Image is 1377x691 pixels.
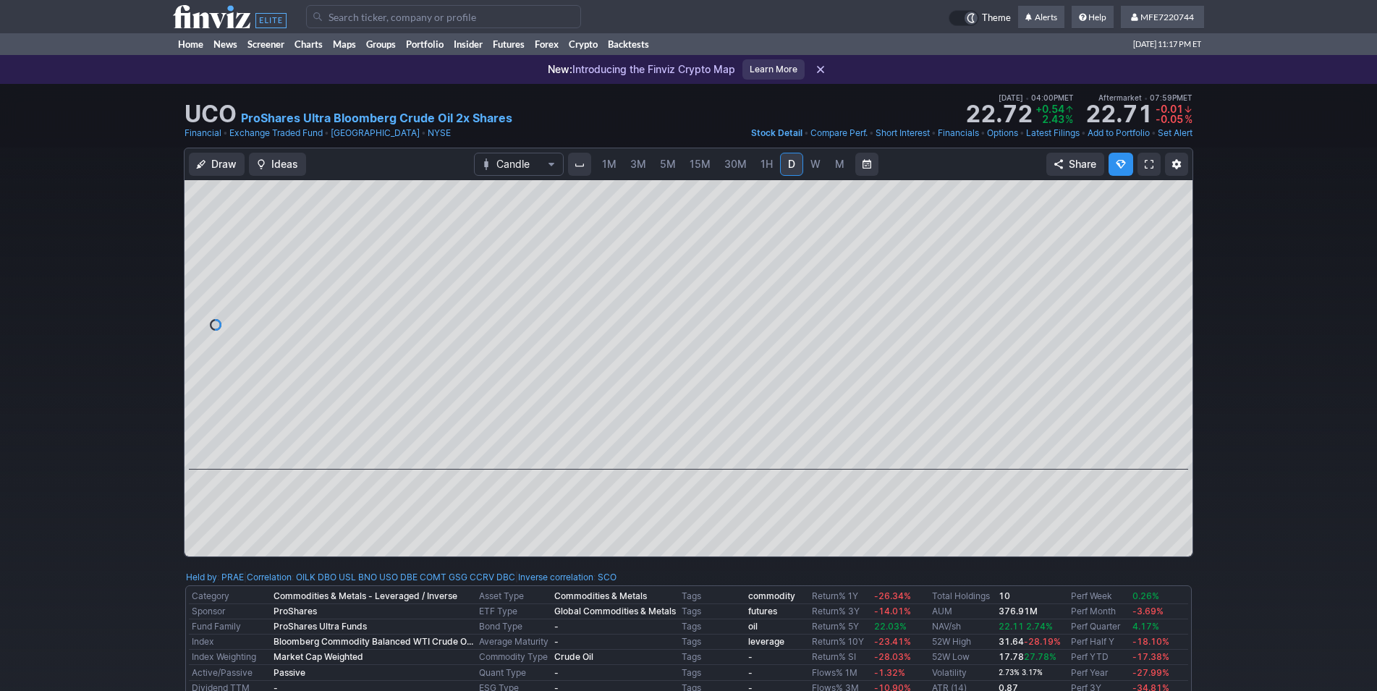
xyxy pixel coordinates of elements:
[929,619,996,635] td: NAV/sh
[476,589,551,604] td: Asset Type
[874,667,905,678] span: -1.32%
[1068,604,1129,619] td: Perf Month
[358,570,377,585] a: BNO
[548,62,735,77] p: Introducing the Finviz Crypto Map
[929,589,996,604] td: Total Holdings
[339,570,356,585] a: USL
[421,126,426,140] span: •
[274,667,305,678] b: Passive
[748,606,777,616] a: futures
[247,572,292,582] a: Correlation
[748,590,795,601] a: commodity
[211,157,237,171] span: Draw
[331,126,420,140] a: [GEOGRAPHIC_DATA]
[980,126,986,140] span: •
[624,153,653,176] a: 3M
[474,153,564,176] button: Chart Type
[1132,621,1159,632] span: 4.17%
[999,651,1056,662] b: 17.78
[748,651,753,662] b: -
[751,126,802,140] a: Stock Detail
[1025,93,1029,102] span: •
[804,153,827,176] a: W
[653,153,682,176] a: 5M
[1068,589,1129,604] td: Perf Week
[244,570,515,585] div: | :
[810,127,868,138] span: Compare Perf.
[874,621,907,632] span: 22.03%
[1088,126,1150,140] a: Add to Portfolio
[754,153,779,176] a: 1H
[1156,113,1183,125] span: -0.05
[361,33,401,55] a: Groups
[603,33,654,55] a: Backtests
[185,126,221,140] a: Financial
[810,158,821,170] span: W
[809,604,872,619] td: Return% 3Y
[1085,103,1153,126] strong: 22.71
[1158,126,1192,140] a: Set Alert
[1156,103,1183,115] span: -0.01
[660,158,676,170] span: 5M
[751,127,802,138] span: Stock Detail
[186,570,244,585] div: :
[518,572,593,582] a: Inverse correlation
[835,158,844,170] span: M
[929,650,996,665] td: 52W Low
[189,650,271,665] td: Index Weighting
[1144,93,1148,102] span: •
[1151,126,1156,140] span: •
[602,158,617,170] span: 1M
[1133,33,1201,55] span: [DATE] 11:17 PM ET
[554,636,559,647] b: -
[476,635,551,650] td: Average Maturity
[679,650,745,665] td: Tags
[476,604,551,619] td: ETF Type
[554,606,676,616] b: Global Commodities & Metals
[1026,126,1080,140] a: Latest Filings
[1132,651,1169,662] span: -17.38%
[1024,651,1056,662] span: 27.78%
[470,570,494,585] a: CCRV
[1065,113,1073,125] span: %
[189,665,271,681] td: Active/Passive
[987,126,1018,140] a: Options
[929,604,996,619] td: AUM
[809,665,872,681] td: Flows% 1M
[869,126,874,140] span: •
[1042,113,1064,125] span: 2.43
[274,621,367,632] b: ProShares Ultra Funds
[809,650,872,665] td: Return% SI
[186,572,217,582] a: Held by
[876,126,930,140] a: Short Interest
[679,589,745,604] td: Tags
[324,126,329,140] span: •
[809,589,872,604] td: Return% 1Y
[401,33,449,55] a: Portfolio
[679,619,745,635] td: Tags
[679,665,745,681] td: Tags
[1068,650,1129,665] td: Perf YTD
[1121,6,1204,29] a: MFE7220744
[999,621,1024,632] span: 22.11
[679,604,745,619] td: Tags
[274,606,317,616] b: ProShares
[999,590,1010,601] b: 10
[1081,126,1086,140] span: •
[748,621,758,632] a: oil
[306,5,581,28] input: Search
[1068,619,1129,635] td: Perf Quarter
[982,10,1011,26] span: Theme
[554,667,559,678] b: -
[223,126,228,140] span: •
[724,158,747,170] span: 30M
[328,33,361,55] a: Maps
[242,33,289,55] a: Screener
[530,33,564,55] a: Forex
[679,635,745,650] td: Tags
[274,590,457,601] b: Commodities & Metals - Leveraged / Inverse
[1020,126,1025,140] span: •
[189,635,271,650] td: Index
[420,570,446,585] a: COMT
